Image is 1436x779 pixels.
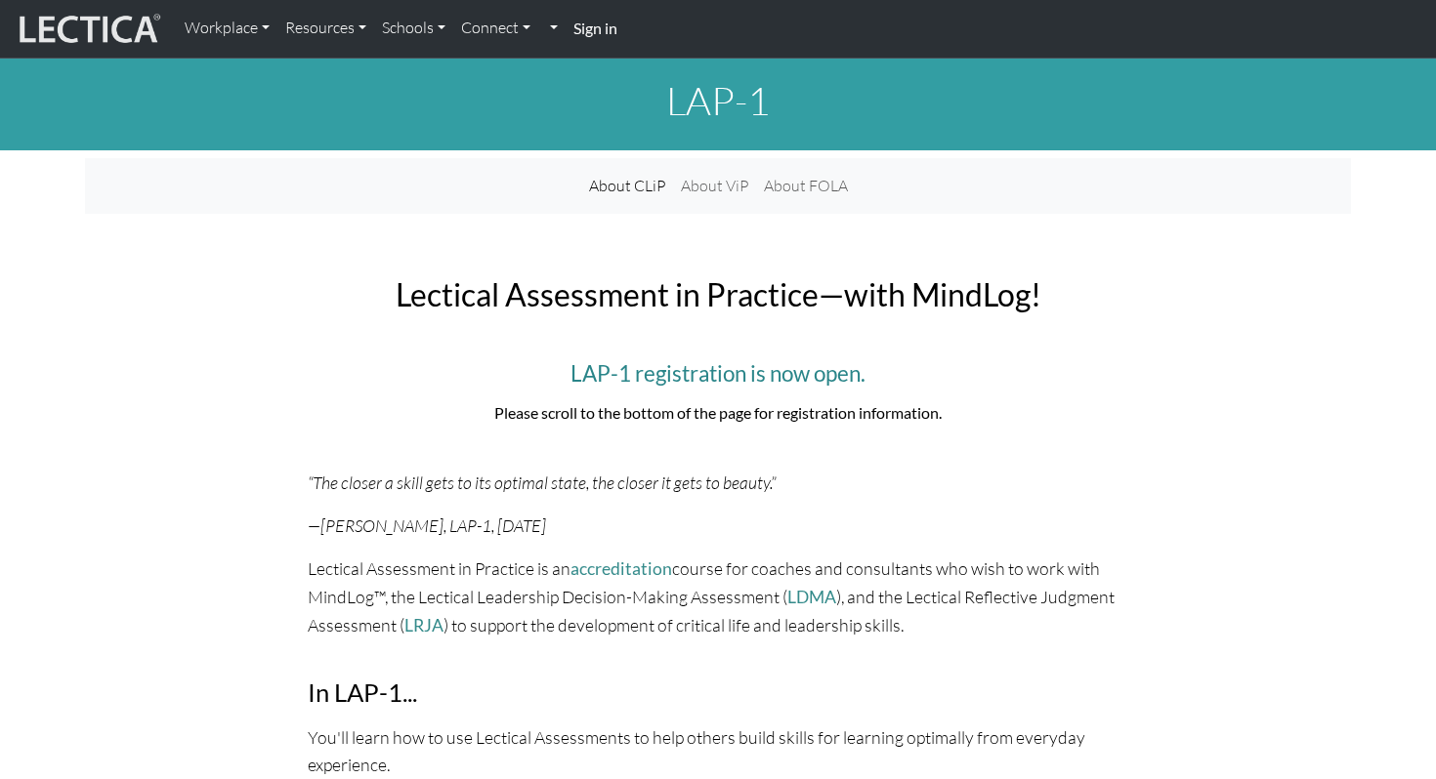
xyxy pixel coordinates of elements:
[756,166,856,206] a: About FOLA
[787,587,836,607] a: LDMA
[573,19,617,37] strong: Sign in
[404,615,443,635] a: LRJA
[277,8,374,49] a: Resources
[581,166,673,206] a: About CLiP
[308,403,1128,422] h6: Please scroll to the bottom of the page for registration information.
[453,8,538,49] a: Connect
[308,276,1128,313] h2: Lectical Assessment in Practice—with MindLog!
[15,11,161,48] img: lecticalive
[570,558,672,579] a: accreditation
[570,360,866,387] span: LAP-1 registration is now open.
[308,723,1128,778] p: You'll learn how to use Lectical Assessments to help others build skills for learning optimally f...
[566,8,625,50] a: Sign in
[308,471,776,493] i: “The closer a skill gets to its optimal state, the closer it gets to beauty.”
[308,554,1128,639] p: Lectical Assessment in Practice is an course for coaches and consultants who wish to work with Mi...
[374,8,453,49] a: Schools
[308,514,546,536] i: —[PERSON_NAME], LAP-1, [DATE]
[308,677,1128,708] h3: In LAP-1...
[177,8,277,49] a: Workplace
[85,77,1351,124] h1: LAP-1
[673,166,756,206] a: About ViP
